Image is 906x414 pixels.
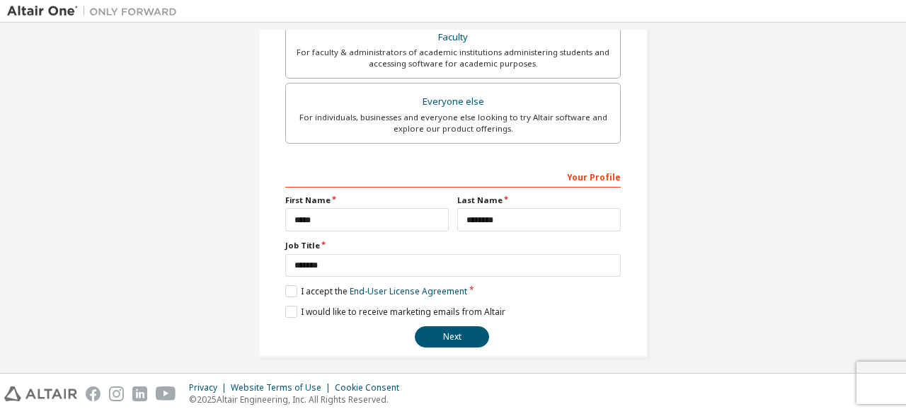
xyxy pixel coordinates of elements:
[294,92,612,112] div: Everyone else
[294,28,612,47] div: Faculty
[109,386,124,401] img: instagram.svg
[285,165,621,188] div: Your Profile
[335,382,408,393] div: Cookie Consent
[86,386,101,401] img: facebook.svg
[4,386,77,401] img: altair_logo.svg
[156,386,176,401] img: youtube.svg
[285,285,467,297] label: I accept the
[415,326,489,347] button: Next
[189,393,408,406] p: © 2025 Altair Engineering, Inc. All Rights Reserved.
[132,386,147,401] img: linkedin.svg
[285,240,621,251] label: Job Title
[285,195,449,206] label: First Name
[294,47,612,69] div: For faculty & administrators of academic institutions administering students and accessing softwa...
[294,112,612,134] div: For individuals, businesses and everyone else looking to try Altair software and explore our prod...
[189,382,231,393] div: Privacy
[285,306,505,318] label: I would like to receive marketing emails from Altair
[350,285,467,297] a: End-User License Agreement
[457,195,621,206] label: Last Name
[7,4,184,18] img: Altair One
[231,382,335,393] div: Website Terms of Use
